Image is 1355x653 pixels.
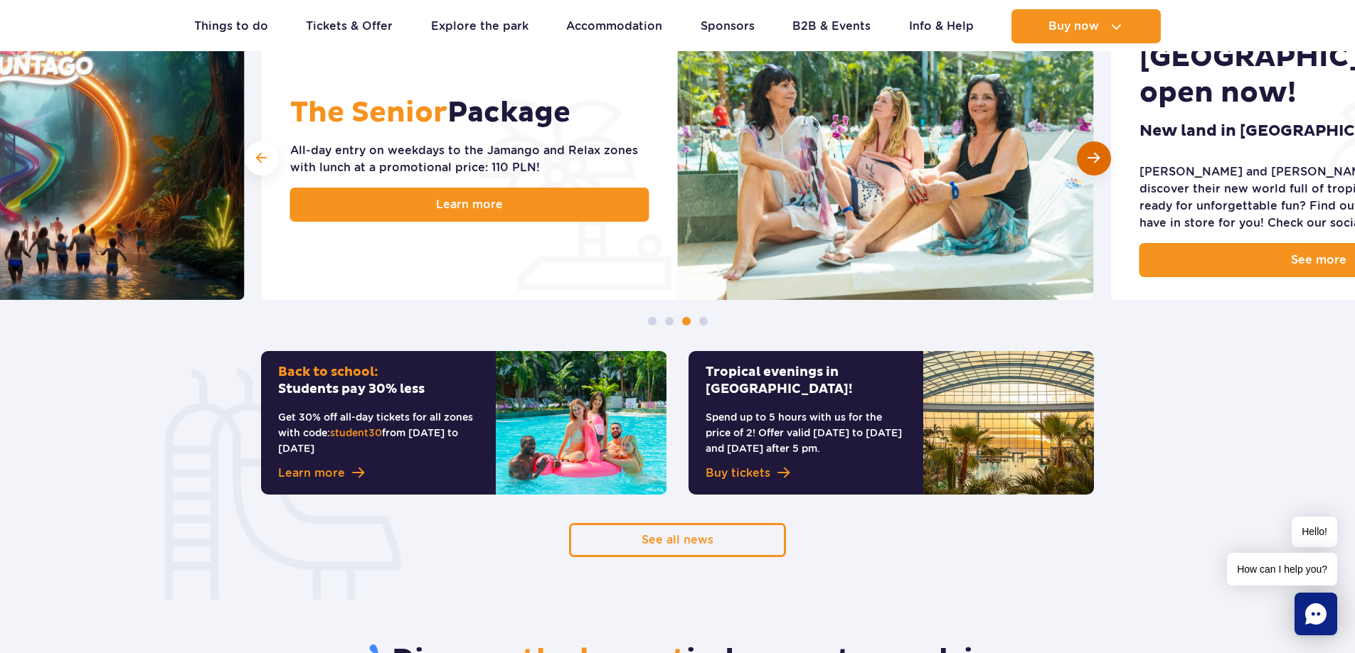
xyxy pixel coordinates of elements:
span: Learn more [436,196,503,213]
a: Accommodation [566,9,662,43]
span: The Senior [290,95,447,131]
a: Explore the park [431,9,528,43]
p: Spend up to 5 hours with us for the price of 2! Offer valid [DATE] to [DATE] and [DATE] after 5 pm. [706,409,906,456]
span: How can I help you? [1227,553,1337,585]
a: Tickets & Offer [306,9,393,43]
img: The Senior Package [678,17,1094,300]
a: B2B & Events [792,9,871,43]
a: See all news [569,523,786,557]
img: zjeżdżalnia [165,369,400,600]
span: Buy now [1048,20,1099,33]
span: See more [1291,252,1346,269]
h2: Tropical evenings in [GEOGRAPHIC_DATA]! [706,364,906,398]
span: Buy tickets [706,465,770,482]
a: Learn more [290,188,649,222]
p: Get 30% off all-day tickets for all zones with code: from [DATE] to [DATE] [278,409,479,456]
a: Buy tickets [706,465,906,482]
div: Chat [1295,593,1337,635]
span: Hello! [1292,517,1337,547]
img: Tropical evenings in Suntago! [923,351,1094,495]
h2: Students pay 30% less [278,364,479,398]
span: Learn more [278,465,345,482]
div: Next slide [1077,141,1111,176]
span: See all news [642,533,713,546]
button: Buy now [1011,9,1161,43]
a: Info & Help [909,9,974,43]
a: Sponsors [701,9,755,43]
h2: Package [290,95,570,131]
img: Back to school: Students pay 30% less [496,351,666,495]
div: All-day entry on weekdays to the Jamango and Relax zones with lunch at a promotional price: 110 PLN! [290,142,649,176]
span: student30 [330,427,382,438]
a: Learn more [278,465,479,482]
a: Things to do [194,9,268,43]
span: Back to school: [278,364,378,380]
